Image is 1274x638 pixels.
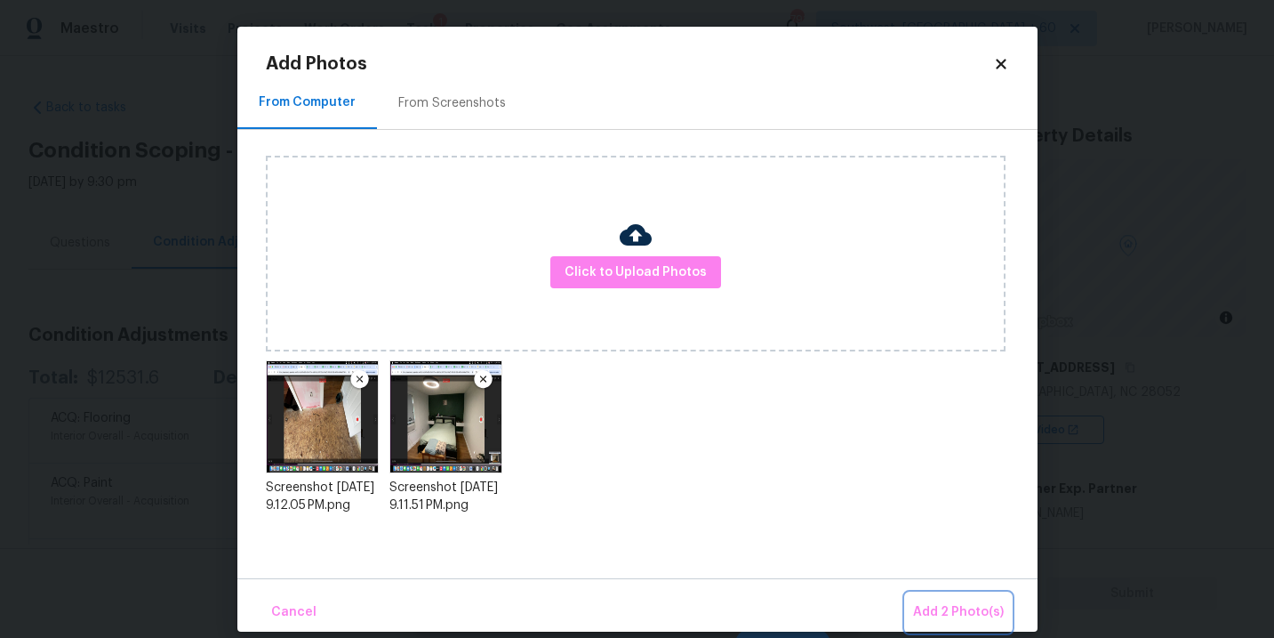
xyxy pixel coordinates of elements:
[259,93,356,111] div: From Computer
[913,602,1004,624] span: Add 2 Photo(s)
[264,594,324,632] button: Cancel
[271,602,316,624] span: Cancel
[550,256,721,289] button: Click to Upload Photos
[620,219,652,251] img: Cloud Upload Icon
[906,594,1011,632] button: Add 2 Photo(s)
[266,479,379,514] div: Screenshot [DATE] 9.12.05 PM.png
[389,479,502,514] div: Screenshot [DATE] 9.11.51 PM.png
[565,262,707,284] span: Click to Upload Photos
[266,55,993,73] h2: Add Photos
[398,94,506,112] div: From Screenshots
